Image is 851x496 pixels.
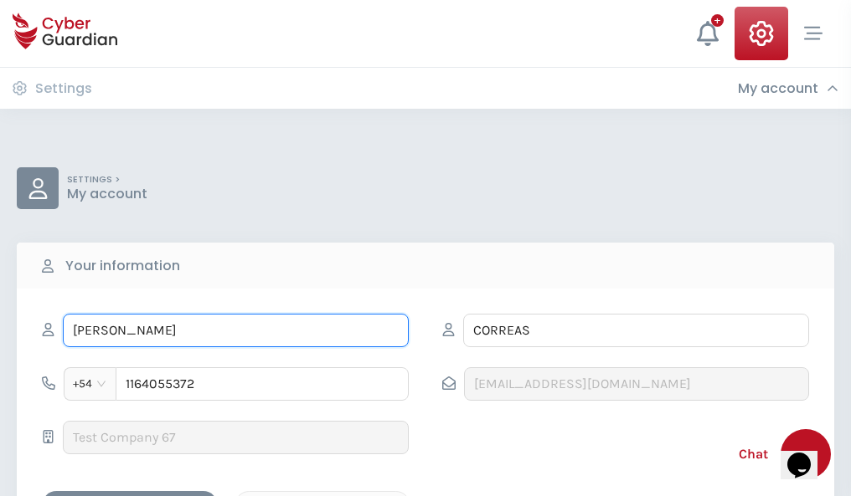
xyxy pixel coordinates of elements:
p: My account [67,186,147,202]
h3: Settings [35,80,92,97]
span: Chat [739,444,768,464]
div: My account [738,80,838,97]
p: SETTINGS > [67,174,147,186]
div: + [711,14,724,27]
span: +54 [73,371,107,396]
b: Your information [65,256,180,276]
iframe: chat widget [781,429,834,479]
h3: My account [738,80,818,97]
